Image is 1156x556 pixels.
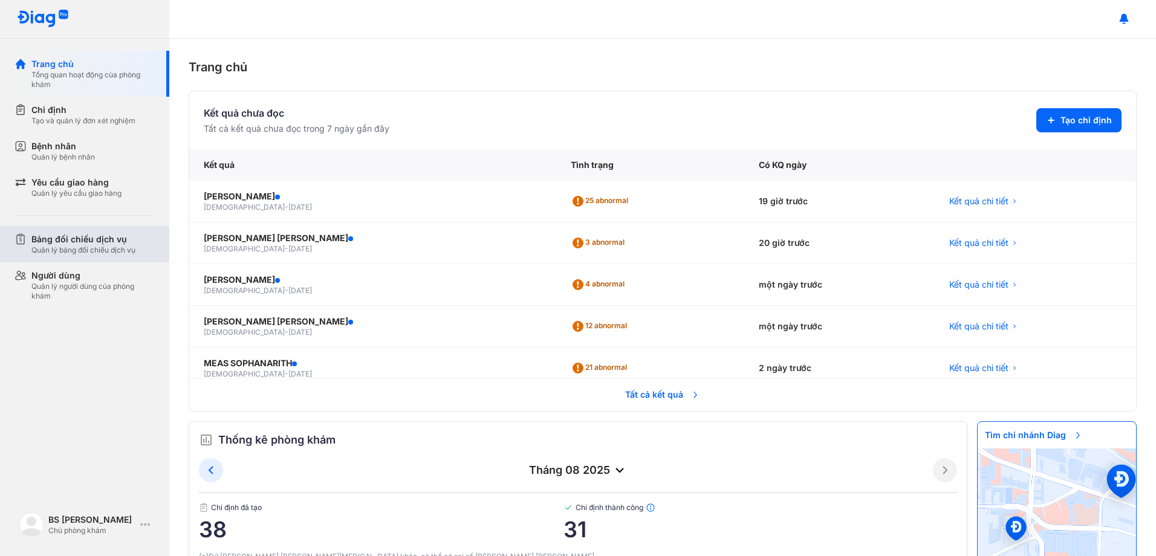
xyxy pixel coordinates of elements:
span: 31 [563,517,957,541]
span: [DEMOGRAPHIC_DATA] [204,369,285,378]
span: - [285,202,288,212]
div: Quản lý bảng đối chiếu dịch vụ [31,245,135,255]
span: [DATE] [288,369,312,378]
span: [DATE] [288,328,312,337]
div: Kết quả [189,149,556,181]
div: tháng 08 2025 [223,463,933,477]
span: - [285,328,288,337]
span: [DEMOGRAPHIC_DATA] [204,202,285,212]
span: - [285,244,288,253]
div: 4 abnormal [571,275,629,294]
div: MEAS SOPHANARITH [204,357,542,369]
div: [PERSON_NAME] [PERSON_NAME] [204,315,542,328]
span: Kết quả chi tiết [949,279,1008,291]
div: Quản lý bệnh nhân [31,152,95,162]
div: Bảng đối chiếu dịch vụ [31,233,135,245]
div: [PERSON_NAME] [204,274,542,286]
div: Yêu cầu giao hàng [31,176,122,189]
span: Kết quả chi tiết [949,195,1008,207]
div: Quản lý yêu cầu giao hàng [31,189,122,198]
div: 21 abnormal [571,358,632,378]
div: Kết quả chưa đọc [204,106,389,120]
div: Trang chủ [189,58,1137,76]
span: [DEMOGRAPHIC_DATA] [204,244,285,253]
div: Chỉ định [31,104,135,116]
span: [DEMOGRAPHIC_DATA] [204,328,285,337]
div: một ngày trước [744,306,935,347]
span: - [285,369,288,378]
div: 20 giờ trước [744,222,935,264]
button: Tạo chỉ định [1036,108,1122,132]
div: 12 abnormal [571,317,632,336]
img: checked-green.01cc79e0.svg [563,503,573,512]
div: BS [PERSON_NAME] [48,514,135,526]
div: 19 giờ trước [744,181,935,222]
span: Chỉ định đã tạo [199,503,563,512]
img: order.5a6da16c.svg [199,433,213,447]
div: Tạo và quản lý đơn xét nghiệm [31,116,135,126]
span: Tạo chỉ định [1060,114,1112,126]
span: Tất cả kết quả [618,381,707,408]
img: logo [17,10,69,28]
div: Bệnh nhân [31,140,95,152]
img: logo [19,512,44,537]
div: 2 ngày trước [744,347,935,389]
div: một ngày trước [744,264,935,306]
span: Thống kê phòng khám [218,432,336,448]
span: Kết quả chi tiết [949,362,1008,374]
img: document.50c4cfd0.svg [199,503,209,512]
div: 3 abnormal [571,233,629,253]
div: Chủ phòng khám [48,526,135,535]
div: [PERSON_NAME] [PERSON_NAME] [204,232,542,244]
div: Có KQ ngày [744,149,935,181]
div: Trang chủ [31,58,155,70]
span: 38 [199,517,563,541]
div: Tổng quan hoạt động của phòng khám [31,70,155,89]
span: [DEMOGRAPHIC_DATA] [204,286,285,295]
span: Chỉ định thành công [563,503,957,512]
span: Tìm chi nhánh Diag [978,422,1090,448]
span: Kết quả chi tiết [949,237,1008,249]
div: Người dùng [31,270,155,282]
span: [DATE] [288,202,312,212]
div: [PERSON_NAME] [204,190,542,202]
img: info.7e716105.svg [646,503,655,512]
div: Tình trạng [556,149,744,181]
div: Tất cả kết quả chưa đọc trong 7 ngày gần đây [204,123,389,135]
div: Quản lý người dùng của phòng khám [31,282,155,301]
span: Kết quả chi tiết [949,320,1008,332]
span: [DATE] [288,244,312,253]
span: [DATE] [288,286,312,295]
span: - [285,286,288,295]
div: 25 abnormal [571,192,633,211]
